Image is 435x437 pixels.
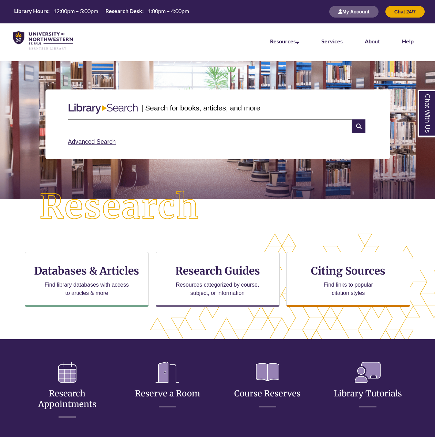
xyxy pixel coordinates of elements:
a: Advanced Search [68,138,116,145]
th: Library Hours: [11,7,51,15]
img: Libary Search [65,101,141,117]
button: My Account [329,6,379,18]
a: About [365,38,380,44]
p: Find library databases with access to articles & more [42,281,132,297]
span: 1:00pm – 4:00pm [147,8,189,14]
h3: Citing Sources [306,264,390,277]
p: Find links to popular citation styles [315,281,382,297]
p: Resources categorized by course, subject, or information [173,281,262,297]
a: Hours Today [11,7,192,17]
a: Services [321,38,343,44]
a: Research Guides Resources categorized by course, subject, or information [156,252,280,307]
a: Resources [270,38,299,44]
a: My Account [329,9,379,14]
a: Help [402,38,414,44]
span: 12:00pm – 5:00pm [53,8,98,14]
a: Library Tutorials [334,372,402,399]
th: Research Desk: [103,7,145,15]
img: Research [22,173,217,241]
p: | Search for books, articles, and more [141,103,260,113]
img: UNWSP Library Logo [13,31,73,50]
h3: Research Guides [162,264,274,277]
a: Course Reserves [234,372,301,399]
a: Chat 24/7 [385,9,425,14]
a: Databases & Articles Find library databases with access to articles & more [25,252,149,307]
button: Chat 24/7 [385,6,425,18]
i: Search [352,119,365,133]
table: Hours Today [11,7,192,16]
a: Citing Sources Find links to popular citation styles [286,252,410,307]
a: Reserve a Room [135,372,200,399]
a: Research Appointments [38,372,96,409]
h3: Databases & Articles [31,264,143,277]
